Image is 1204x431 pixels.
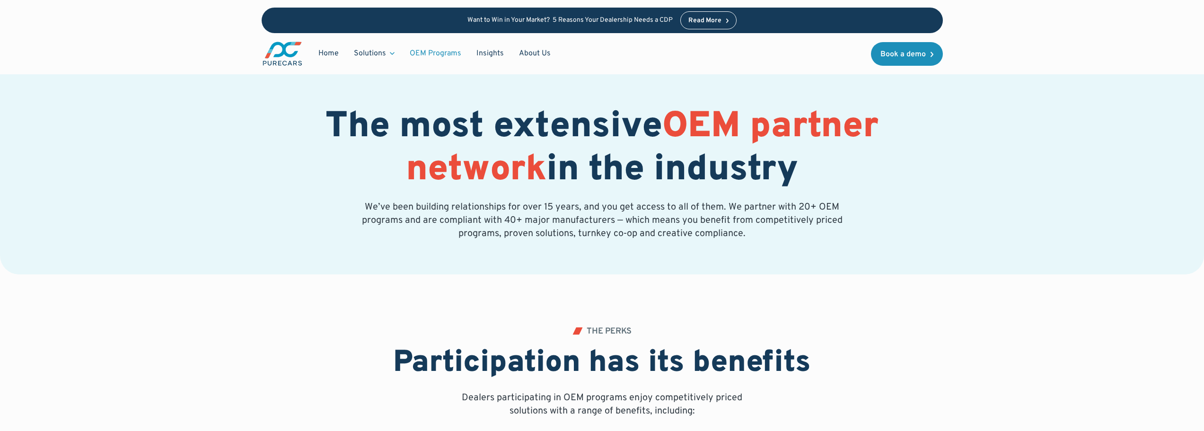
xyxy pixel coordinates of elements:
p: Dealers participating in OEM programs enjoy competitively priced solutions with a range of benefi... [458,391,746,418]
a: main [262,41,303,67]
a: Read More [680,11,737,29]
p: Want to Win in Your Market? 5 Reasons Your Dealership Needs a CDP [467,17,673,25]
h2: Participation has its benefits [393,345,811,382]
div: Book a demo [880,51,926,58]
a: Book a demo [871,42,943,66]
div: Solutions [346,44,402,62]
p: We’ve been building relationships for over 15 years, and you get access to all of them. We partne... [360,201,844,240]
div: Read More [688,18,721,24]
a: Insights [469,44,511,62]
h1: The most extensive in the industry [262,106,943,192]
div: THE PERKS [587,327,632,336]
a: Home [311,44,346,62]
a: About Us [511,44,558,62]
a: OEM Programs [402,44,469,62]
span: OEM partner network [406,105,879,193]
img: purecars logo [262,41,303,67]
div: Solutions [354,48,386,59]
